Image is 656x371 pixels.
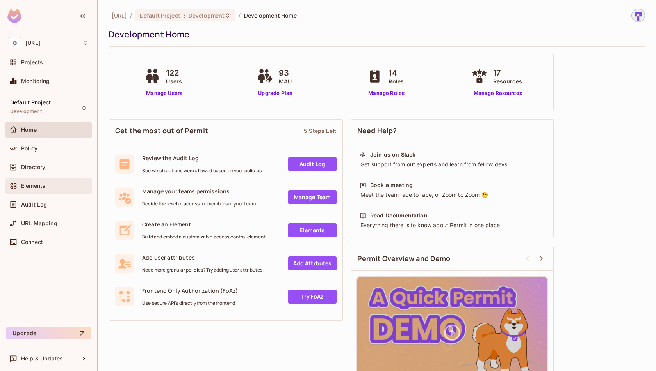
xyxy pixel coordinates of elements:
[493,77,522,85] span: Resources
[142,287,238,294] span: Frontend Only Authorization (FoAz)
[21,59,43,65] span: Projects
[142,201,256,207] span: Decide the level of access for members of your team
[288,223,337,237] a: Elements
[21,201,47,208] span: Audit Log
[493,67,522,79] span: 17
[142,221,266,228] span: Create an Element
[21,78,50,84] span: Monitoring
[288,290,337,304] a: Try FoAz
[370,181,413,189] div: Book a meeting
[389,67,404,79] span: 14
[370,151,415,159] div: Join us on Slack
[304,127,336,134] div: 5 Steps Left
[288,157,337,171] a: Audit Log
[142,168,262,174] span: See which actions were allowed based on your policies
[9,37,21,48] span: G
[21,164,45,170] span: Directory
[142,254,262,261] span: Add user attributes
[21,220,57,226] span: URL Mapping
[10,108,42,115] span: Development
[112,12,127,19] span: the active workspace
[183,12,186,19] span: :
[143,89,186,97] a: Manage Users
[115,126,208,136] span: Get the most out of Permit
[25,40,40,46] span: Workspace: genworx.ai
[142,300,238,306] span: Use secure API's directly from the frontend
[360,191,545,199] div: Meet the team face to face, or Zoom to Zoom 😉
[166,67,182,79] span: 122
[288,256,337,270] a: Add Attrbutes
[239,12,241,19] li: /
[142,267,262,273] span: Need more granular policies? Try adding user attributes
[288,190,337,204] a: Manage Team
[357,126,397,136] span: Need Help?
[140,12,180,19] span: Default Project
[21,127,37,133] span: Home
[21,355,63,362] span: Help & Updates
[279,67,292,79] span: 93
[21,183,45,189] span: Elements
[279,77,292,85] span: MAU
[6,327,91,339] button: Upgrade
[255,89,296,97] a: Upgrade Plan
[109,28,641,40] div: Development Home
[142,154,262,162] span: Review the Audit Log
[189,12,225,19] span: Development
[370,212,428,219] div: Read Documentation
[142,187,256,195] span: Manage your teams permissions
[470,89,526,97] a: Manage Resources
[357,254,451,263] span: Permit Overview and Demo
[632,9,645,22] img: sharmila@genworx.ai
[21,145,37,152] span: Policy
[142,234,266,240] span: Build and embed a customizable access control element
[389,77,404,85] span: Roles
[244,12,297,19] span: Development Home
[21,239,43,245] span: Connect
[360,161,545,168] div: Get support from out experts and learn from fellow devs
[7,9,21,23] img: SReyMgAAAABJRU5ErkJggg==
[130,12,132,19] li: /
[360,221,545,229] div: Everything there is to know about Permit in one place
[10,99,51,106] span: Default Project
[365,89,408,97] a: Manage Roles
[166,77,182,85] span: Users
